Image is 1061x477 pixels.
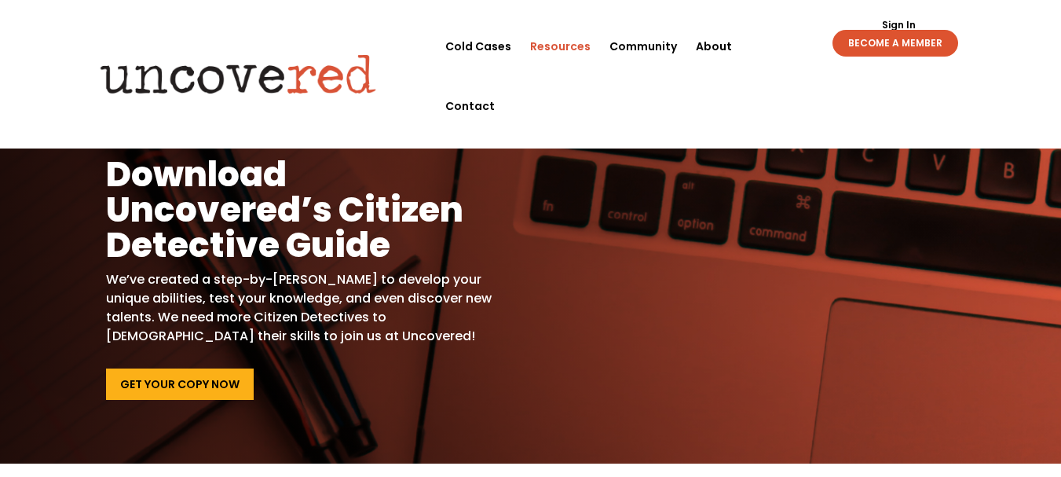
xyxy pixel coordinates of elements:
a: Resources [530,17,591,76]
a: BECOME A MEMBER [832,30,958,57]
a: Contact [445,76,495,136]
a: Community [609,17,677,76]
img: Uncovered logo [87,43,390,105]
h1: Download Uncovered’s Citizen Detective Guide [106,156,507,270]
a: Cold Cases [445,17,511,76]
a: Sign In [873,20,924,30]
a: About [696,17,732,76]
p: We’ve created a step-by-[PERSON_NAME] to develop your unique abilities, test your knowledge, and ... [106,270,507,346]
a: Get Your Copy Now [106,369,254,400]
